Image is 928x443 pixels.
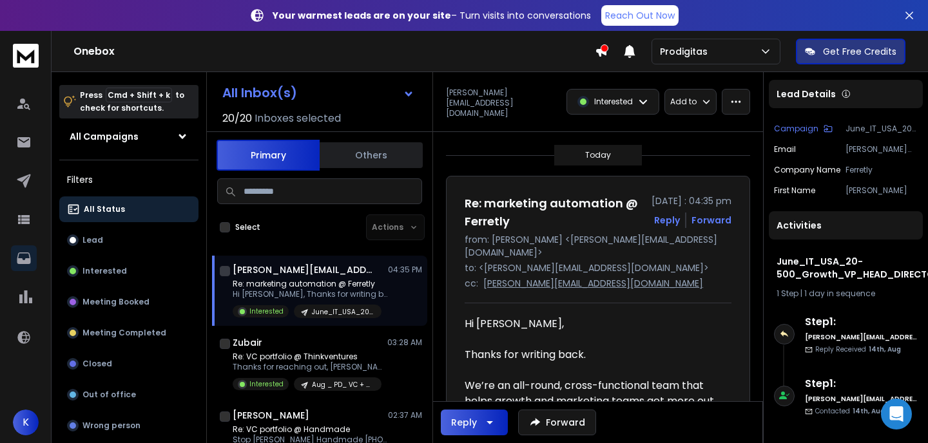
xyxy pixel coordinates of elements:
[82,328,166,338] p: Meeting Completed
[273,9,591,22] p: – Turn visits into conversations
[465,277,478,290] p: cc:
[774,124,833,134] button: Campaign
[585,150,611,160] p: Today
[59,382,198,408] button: Out of office
[312,380,374,390] p: Aug _ PD_ VC + CEO
[815,344,901,354] p: Reply Received
[59,258,198,284] button: Interested
[777,288,798,299] span: 1 Step
[846,144,918,155] p: [PERSON_NAME][EMAIL_ADDRESS][DOMAIN_NAME]
[846,165,918,175] p: Ferretly
[446,88,559,118] p: [PERSON_NAME][EMAIL_ADDRESS][DOMAIN_NAME]
[82,297,150,307] p: Meeting Booked
[601,5,679,26] a: Reach Out Now
[233,336,262,349] h1: Zubair
[774,144,796,155] p: Email
[59,227,198,253] button: Lead
[217,140,320,171] button: Primary
[465,316,721,424] div: Hi [PERSON_NAME], Thanks for writing back. We’re an all-round, cross-functional team that helps g...
[84,204,125,214] p: All Status
[233,424,387,435] p: Re: VC portfolio @ Handmade
[869,344,901,354] span: 14th, Aug
[233,352,387,362] p: Re: VC portfolio @ Thinkventures
[805,314,918,330] h6: Step 1 :
[387,337,422,348] p: 03:28 AM
[82,359,112,369] p: Closed
[652,194,731,207] p: [DATE] : 04:35 pm
[59,196,198,222] button: All Status
[518,410,596,435] button: Forward
[82,420,140,431] p: Wrong person
[777,88,836,100] p: Lead Details
[777,255,915,281] h1: June_IT_USA_20-500_Growth_VP_HEAD_DIRECTOR
[106,88,172,102] span: Cmd + Shift + k
[805,394,918,404] h6: [PERSON_NAME][EMAIL_ADDRESS][DOMAIN_NAME]
[769,211,923,240] div: Activities
[273,9,451,22] strong: Your warmest leads are on your site
[233,409,309,422] h1: [PERSON_NAME]
[660,45,713,58] p: Prodigitas
[320,141,423,169] button: Others
[774,165,840,175] p: Company Name
[212,80,425,106] button: All Inbox(s)
[73,44,595,59] h1: Onebox
[13,44,39,68] img: logo
[59,351,198,377] button: Closed
[774,124,818,134] p: Campaign
[441,410,508,435] button: Reply
[777,288,915,299] div: |
[255,111,341,126] h3: Inboxes selected
[249,379,284,389] p: Interested
[465,194,644,231] h1: Re: marketing automation @ Ferretly
[59,171,198,189] h3: Filters
[59,413,198,438] button: Wrong person
[82,266,127,276] p: Interested
[853,406,885,416] span: 14th, Aug
[805,332,918,342] h6: [PERSON_NAME][EMAIL_ADDRESS][DOMAIN_NAME]
[670,97,697,107] p: Add to
[815,406,885,416] p: Contacted
[881,399,912,429] div: Open Intercom Messenger
[774,185,815,196] p: First Name
[235,222,260,232] label: Select
[82,235,103,245] p: Lead
[80,89,184,115] p: Press to check for shortcuts.
[59,124,198,149] button: All Campaigns
[451,416,477,429] div: Reply
[483,277,703,290] p: [PERSON_NAME][EMAIL_ADDRESS][DOMAIN_NAME]
[846,185,918,196] p: [PERSON_NAME]
[465,233,731,259] p: from: [PERSON_NAME] <[PERSON_NAME][EMAIL_ADDRESS][DOMAIN_NAME]>
[233,362,387,372] p: Thanks for reaching out, [PERSON_NAME].
[222,86,297,99] h1: All Inbox(s)
[70,130,139,143] h1: All Campaigns
[594,97,633,107] p: Interested
[796,39,905,64] button: Get Free Credits
[823,45,896,58] p: Get Free Credits
[605,9,675,22] p: Reach Out Now
[465,261,731,274] p: to: <[PERSON_NAME][EMAIL_ADDRESS][DOMAIN_NAME]>
[82,390,136,400] p: Out of office
[691,214,731,227] div: Forward
[13,410,39,435] button: K
[59,320,198,346] button: Meeting Completed
[222,111,252,126] span: 20 / 20
[804,288,875,299] span: 1 day in sequence
[654,214,680,227] button: Reply
[312,307,374,317] p: June_IT_USA_20-500_Growth_VP_HEAD_DIRECTOR
[59,289,198,315] button: Meeting Booked
[846,124,918,134] p: June_IT_USA_20-500_Growth_VP_HEAD_DIRECTOR
[388,265,422,275] p: 04:35 PM
[388,410,422,420] p: 02:37 AM
[805,376,918,391] h6: Step 1 :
